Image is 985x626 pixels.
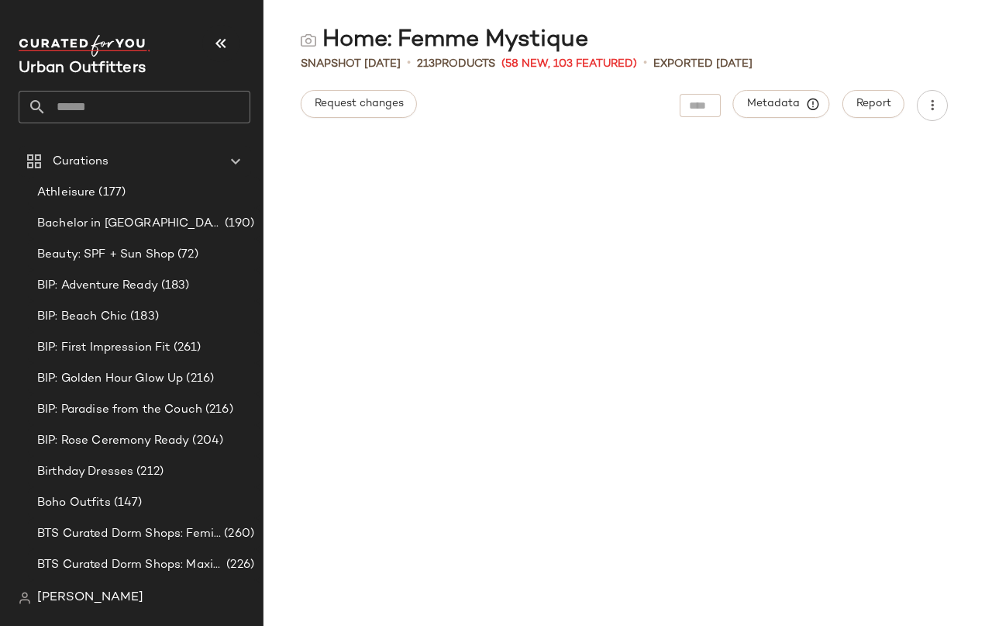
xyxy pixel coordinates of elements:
[37,215,222,233] span: Bachelor in [GEOGRAPHIC_DATA]: LP
[856,98,891,110] span: Report
[37,277,158,295] span: BIP: Adventure Ready
[37,339,170,357] span: BIP: First Impression Fit
[653,56,753,72] p: Exported [DATE]
[37,401,202,419] span: BIP: Paradise from the Couch
[501,56,637,72] span: (58 New, 103 Featured)
[37,308,127,326] span: BIP: Beach Chic
[417,58,435,70] span: 213
[417,56,495,72] div: Products
[158,277,190,295] span: (183)
[37,494,111,512] span: Boho Outfits
[174,246,198,264] span: (72)
[53,153,108,171] span: Curations
[37,184,95,202] span: Athleisure
[95,184,126,202] span: (177)
[314,98,404,110] span: Request changes
[407,54,411,73] span: •
[37,525,221,543] span: BTS Curated Dorm Shops: Feminine
[37,463,133,481] span: Birthday Dresses
[189,432,223,450] span: (204)
[37,370,183,388] span: BIP: Golden Hour Glow Up
[111,494,143,512] span: (147)
[301,56,401,72] span: Snapshot [DATE]
[37,246,174,264] span: Beauty: SPF + Sun Shop
[301,25,588,56] div: Home: Femme Mystique
[19,61,146,77] span: Current Company Name
[223,556,254,574] span: (226)
[301,90,417,118] button: Request changes
[19,592,31,604] img: svg%3e
[842,90,904,118] button: Report
[37,432,189,450] span: BIP: Rose Ceremony Ready
[733,90,830,118] button: Metadata
[222,215,254,233] span: (190)
[37,556,223,574] span: BTS Curated Dorm Shops: Maximalist
[301,33,316,48] img: svg%3e
[221,525,254,543] span: (260)
[133,463,164,481] span: (212)
[127,308,159,326] span: (183)
[183,370,214,388] span: (216)
[19,35,150,57] img: cfy_white_logo.C9jOOHJF.svg
[746,97,817,111] span: Metadata
[37,589,143,607] span: [PERSON_NAME]
[170,339,201,357] span: (261)
[643,54,647,73] span: •
[202,401,233,419] span: (216)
